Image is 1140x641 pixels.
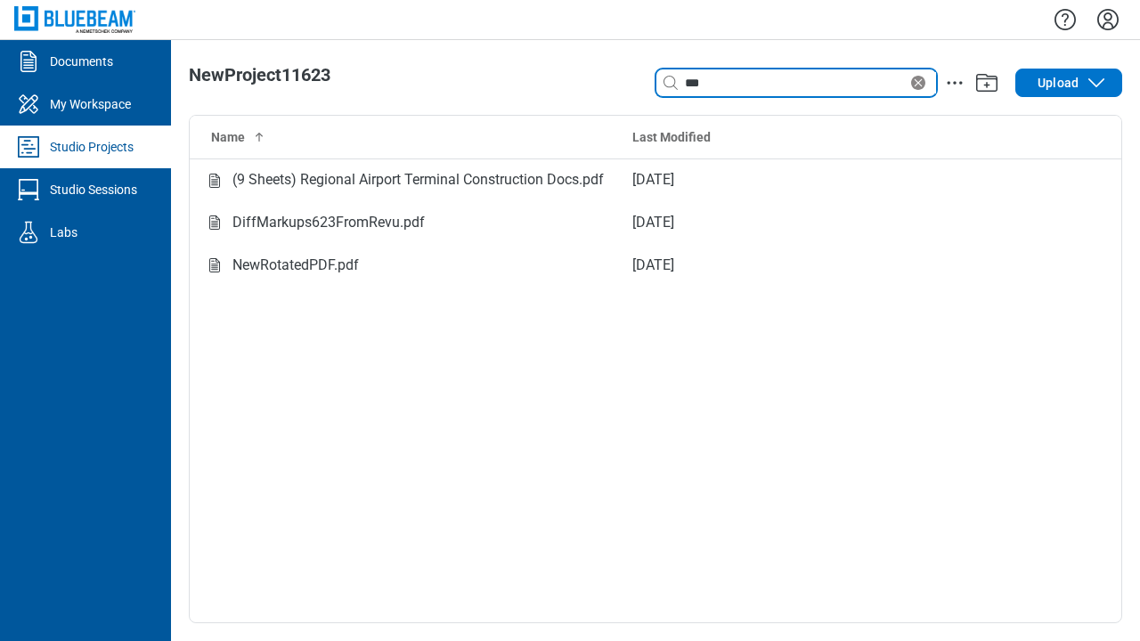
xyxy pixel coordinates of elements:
[190,116,1121,287] table: Studio items table
[50,223,77,241] div: Labs
[14,6,135,32] img: Bluebeam, Inc.
[50,53,113,70] div: Documents
[632,128,1014,146] div: Last Modified
[1094,4,1122,35] button: Settings
[1038,74,1079,92] span: Upload
[189,64,330,85] span: NewProject11623
[232,212,425,234] div: DiffMarkups623FromRevu.pdf
[655,69,937,97] div: Clear search
[211,128,604,146] div: Name
[973,69,1001,97] button: Add
[14,90,43,118] svg: My Workspace
[232,255,359,277] div: NewRotatedPDF.pdf
[618,244,1028,287] td: [DATE]
[14,175,43,204] svg: Studio Sessions
[618,201,1028,244] td: [DATE]
[618,158,1028,201] td: [DATE]
[14,47,43,76] svg: Documents
[50,181,137,199] div: Studio Sessions
[908,72,936,93] div: Clear search
[50,95,131,113] div: My Workspace
[1015,69,1122,97] button: Upload
[50,138,134,156] div: Studio Projects
[14,218,43,247] svg: Labs
[14,133,43,161] svg: Studio Projects
[944,72,965,93] button: action-menu
[232,169,604,191] div: (9 Sheets) Regional Airport Terminal Construction Docs.pdf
